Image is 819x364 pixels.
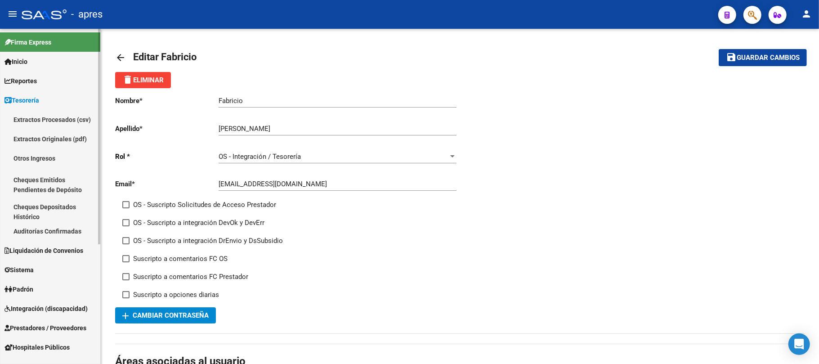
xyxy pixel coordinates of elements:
[133,271,248,282] span: Suscripto a comentarios FC Prestador
[71,4,103,24] span: - apres
[115,152,219,162] p: Rol *
[726,52,737,63] mat-icon: save
[133,51,197,63] span: Editar Fabricio
[4,342,70,352] span: Hospitales Públicos
[4,37,51,47] span: Firma Express
[801,9,812,19] mat-icon: person
[115,72,171,88] button: Eliminar
[4,246,83,256] span: Liquidación de Convenios
[115,124,219,134] p: Apellido
[4,57,27,67] span: Inicio
[737,54,800,62] span: Guardar cambios
[115,307,216,324] button: Cambiar Contraseña
[4,304,88,314] span: Integración (discapacidad)
[4,76,37,86] span: Reportes
[133,253,228,264] span: Suscripto a comentarios FC OS
[122,311,209,319] span: Cambiar Contraseña
[4,323,86,333] span: Prestadores / Proveedores
[115,52,126,63] mat-icon: arrow_back
[120,310,131,321] mat-icon: add
[7,9,18,19] mat-icon: menu
[133,235,283,246] span: OS - Suscripto a integración DrEnvio y DsSubsidio
[115,179,219,189] p: Email
[133,217,264,228] span: OS - Suscripto a integración DevOk y DevErr
[219,153,301,161] span: OS - Integración / Tesorería
[719,49,807,66] button: Guardar cambios
[133,289,219,300] span: Suscripto a opciones diarias
[4,284,33,294] span: Padrón
[4,265,34,275] span: Sistema
[122,74,133,85] mat-icon: delete
[4,95,39,105] span: Tesorería
[133,199,276,210] span: OS - Suscripto Solicitudes de Acceso Prestador
[115,96,219,106] p: Nombre
[788,333,810,355] div: Open Intercom Messenger
[122,76,164,84] span: Eliminar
